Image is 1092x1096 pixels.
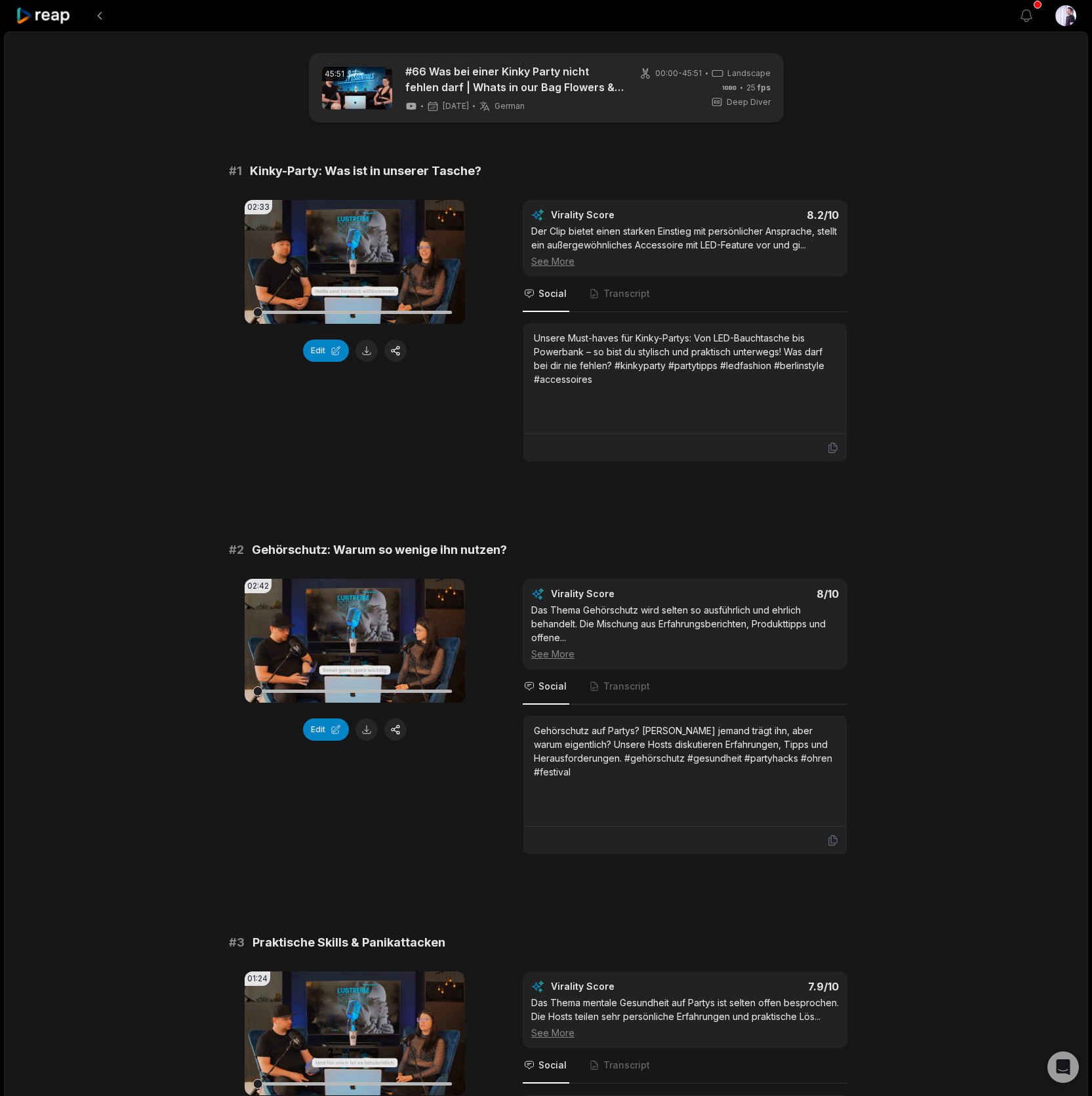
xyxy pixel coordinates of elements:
nav: Tabs [523,277,847,312]
div: 7.9 /10 [698,980,839,993]
span: Social [538,287,567,300]
button: Edit [303,340,349,362]
button: Edit [303,718,349,741]
div: Das Thema Gehörschutz wird selten so ausführlich und ehrlich behandelt. Die Mischung aus Erfahrun... [531,603,839,661]
span: Deep Diver [727,96,771,108]
div: Virality Score [551,208,692,222]
span: # 3 [229,933,245,952]
div: 8.2 /10 [698,208,839,222]
span: German [495,101,525,111]
span: Transcript [603,680,650,693]
nav: Tabs [523,669,847,705]
span: Landscape [727,68,771,79]
span: Social [538,1059,567,1072]
video: Your browser does not support mp4 format. [245,579,465,703]
span: Kinky-Party: Was ist in unserer Tasche? [250,162,481,180]
div: Das Thema mentale Gesundheit auf Partys ist selten offen besprochen. Die Hosts teilen sehr persön... [531,996,839,1040]
span: 00:00 - 45:51 [655,68,702,79]
div: 8 /10 [698,587,839,600]
div: Virality Score [551,980,692,993]
div: See More [531,647,839,661]
video: Your browser does not support mp4 format. [245,971,465,1095]
span: 25 [746,82,771,94]
span: Transcript [603,287,650,300]
span: # 1 [229,162,242,180]
span: fps [758,83,771,92]
nav: Tabs [523,1048,847,1084]
div: Gehörschutz auf Partys? [PERSON_NAME] jemand trägt ihn, aber warum eigentlich? Unsere Hosts disku... [534,724,836,779]
span: [DATE] [443,101,469,111]
div: See More [531,1026,839,1040]
span: # 2 [229,541,244,559]
a: #66 Was bei einer Kinky Party nicht fehlen darf | Whats in our Bag Flowers & Bees Edition [405,64,624,95]
div: Open Intercom Messenger [1047,1051,1079,1083]
div: Virality Score [551,587,692,600]
div: Unsere Must-haves für Kinky-Partys: Von LED-Bauchtasche bis Powerbank – so bist du stylisch und p... [534,331,836,386]
span: Praktische Skills & Panikattacken [253,933,445,952]
span: Transcript [603,1059,650,1072]
div: Der Clip bietet einen starken Einstieg mit persönlicher Ansprache, stellt ein außergewöhnliches A... [531,224,839,268]
span: Gehörschutz: Warum so wenige ihn nutzen? [252,541,507,559]
video: Your browser does not support mp4 format. [245,200,465,324]
span: Social [538,680,567,693]
div: See More [531,254,839,268]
